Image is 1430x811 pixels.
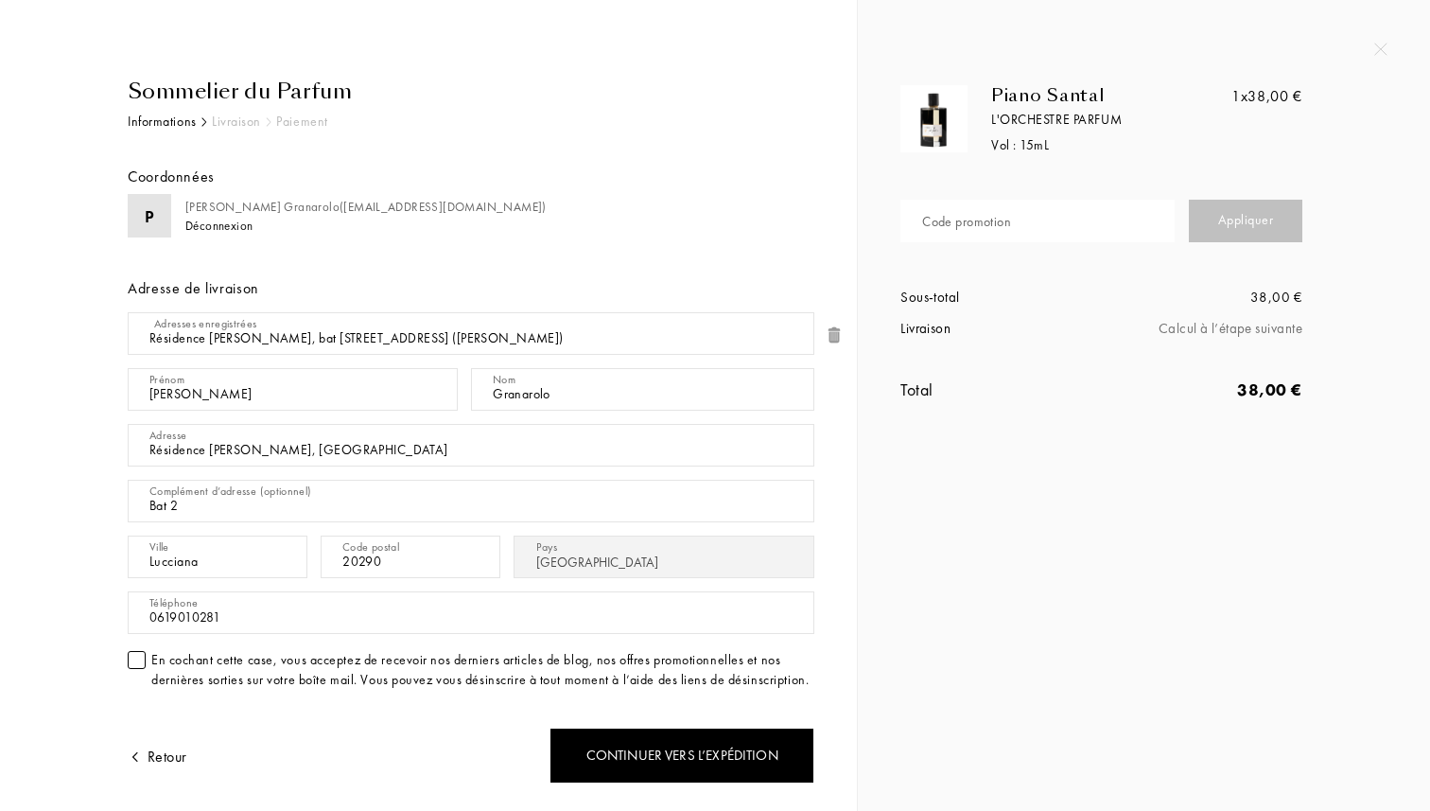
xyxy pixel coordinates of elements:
[905,90,963,148] img: TNBV2E6WCW.png
[825,326,844,344] img: trash.png
[128,749,143,765] img: arrow.png
[922,212,1011,232] div: Code promotion
[154,315,257,332] div: Adresses enregistrées
[1189,200,1302,242] div: Appliquer
[549,728,814,784] div: Continuer vers l’expédition
[266,117,271,127] img: arr_grey.svg
[145,203,154,229] div: P
[991,135,1235,155] div: Vol : 15 mL
[1374,43,1387,56] img: quit_onboard.svg
[128,112,197,132] div: Informations
[128,76,814,107] div: Sommelier du Parfum
[900,318,1101,340] div: Livraison
[991,110,1235,130] div: L'Orchestre Parfum
[900,377,1101,402] div: Total
[128,277,814,300] div: Adresse de livraison
[342,538,399,555] div: Code postal
[212,112,261,132] div: Livraison
[991,85,1235,106] div: Piano Santal
[536,538,557,555] div: Pays
[149,538,169,555] div: Ville
[149,483,312,500] div: Complément d’adresse (optionnel)
[128,166,215,188] div: Coordonnées
[1231,85,1302,108] div: 38,00 €
[149,427,187,444] div: Adresse
[185,198,547,217] div: [PERSON_NAME] Granarolo ( [EMAIL_ADDRESS][DOMAIN_NAME] )
[151,650,814,690] div: En cochant cette case, vous acceptez de recevoir nos derniers articles de blog, nos offres promot...
[1102,287,1302,309] div: 38,00 €
[149,371,184,388] div: Prénom
[276,112,327,132] div: Paiement
[149,594,198,611] div: Téléphone
[201,117,207,127] img: arr_black.svg
[493,371,515,388] div: Nom
[1102,377,1302,402] div: 38,00 €
[128,746,187,768] div: Retour
[900,287,1101,309] div: Sous-total
[1102,318,1302,340] div: Calcul à l’étape suivante
[1231,86,1247,106] span: 1x
[185,216,253,235] div: Déconnexion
